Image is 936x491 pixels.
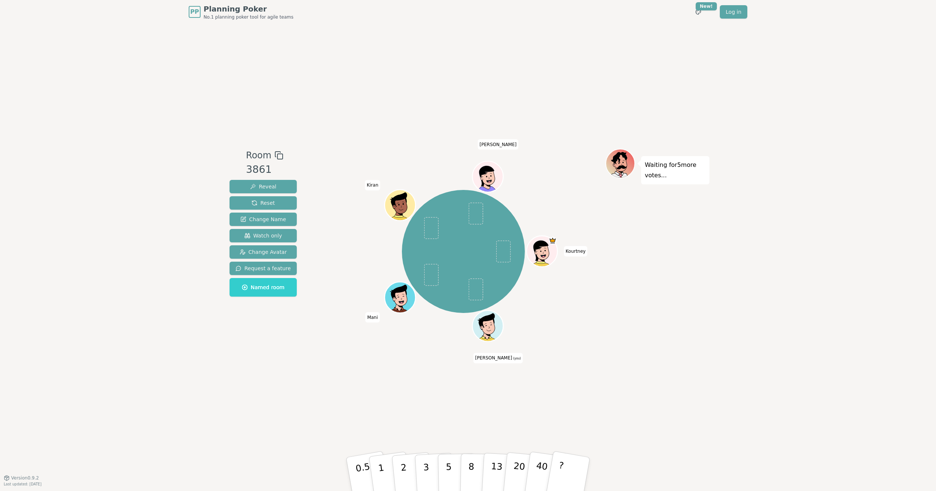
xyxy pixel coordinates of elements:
span: Click to change your name [478,139,519,150]
span: Named room [242,284,285,291]
span: No.1 planning poker tool for agile teams [204,14,293,20]
span: Kourtney is the host [549,237,556,245]
span: Click to change your name [564,246,588,256]
span: Click to change your name [365,180,380,191]
span: Reveal [250,183,276,190]
span: Click to change your name [473,353,523,364]
span: Request a feature [235,265,291,272]
button: Reset [230,196,297,210]
span: Watch only [244,232,282,239]
button: Click to change your avatar [473,311,502,340]
span: Planning Poker [204,4,293,14]
div: 3861 [246,162,283,177]
button: Change Name [230,213,297,226]
a: PPPlanning PokerNo.1 planning poker tool for agile teams [189,4,293,20]
p: Waiting for 5 more votes... [645,160,706,181]
button: Change Avatar [230,245,297,259]
span: Last updated: [DATE] [4,482,42,486]
button: Request a feature [230,262,297,275]
span: Click to change your name [365,312,380,323]
span: Change Name [240,216,286,223]
span: Reset [251,199,275,207]
button: Named room [230,278,297,297]
span: Room [246,149,271,162]
span: (you) [512,357,521,361]
span: Change Avatar [240,248,287,256]
button: Version0.9.2 [4,475,39,481]
button: Reveal [230,180,297,193]
a: Log in [720,5,747,19]
span: PP [190,7,199,16]
button: New! [692,5,705,19]
button: Watch only [230,229,297,242]
div: New! [696,2,717,10]
span: Version 0.9.2 [11,475,39,481]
